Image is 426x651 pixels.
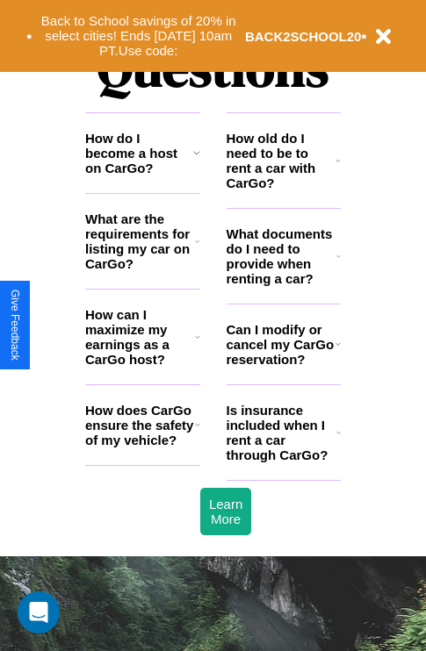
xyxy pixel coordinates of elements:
h3: How can I maximize my earnings as a CarGo host? [85,307,195,367]
div: Open Intercom Messenger [18,591,60,633]
button: Learn More [200,488,251,535]
button: Back to School savings of 20% in select cities! Ends [DATE] 10am PT.Use code: [32,9,245,63]
h3: Can I modify or cancel my CarGo reservation? [227,322,336,367]
h3: How does CarGo ensure the safety of my vehicle? [85,403,195,447]
h3: Is insurance included when I rent a car through CarGo? [227,403,336,462]
div: Give Feedback [9,290,21,361]
h3: How do I become a host on CarGo? [85,131,193,175]
h3: How old do I need to be to rent a car with CarGo? [227,131,336,190]
h3: What are the requirements for listing my car on CarGo? [85,211,195,271]
b: BACK2SCHOOL20 [245,29,362,44]
h3: What documents do I need to provide when renting a car? [227,226,337,286]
